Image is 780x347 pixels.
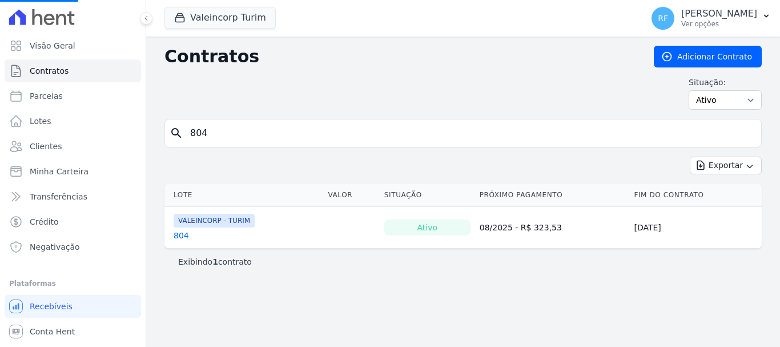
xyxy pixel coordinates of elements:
a: Transferências [5,185,141,208]
th: Próximo Pagamento [475,184,630,207]
span: Negativação [30,241,80,253]
p: Ver opções [681,19,757,29]
a: Adicionar Contrato [654,46,762,67]
button: Exportar [690,157,762,174]
a: Minha Carteira [5,160,141,183]
span: Contratos [30,65,69,77]
a: Parcelas [5,85,141,107]
span: Clientes [30,141,62,152]
span: Parcelas [30,90,63,102]
a: Clientes [5,135,141,158]
span: Minha Carteira [30,166,89,177]
span: Lotes [30,115,51,127]
span: Recebíveis [30,301,73,312]
a: Crédito [5,210,141,233]
span: RF [658,14,668,22]
a: Conta Hent [5,320,141,343]
p: [PERSON_NAME] [681,8,757,19]
span: Crédito [30,216,59,228]
th: Fim do Contrato [629,184,762,207]
i: search [170,126,183,140]
a: Visão Geral [5,34,141,57]
label: Situação: [689,77,762,88]
span: Conta Hent [30,326,75,337]
div: Plataformas [9,277,136,290]
a: Contratos [5,59,141,82]
b: 1 [212,257,218,266]
span: Visão Geral [30,40,75,51]
span: VALEINCORP - TURIM [174,214,255,228]
th: Situação [380,184,475,207]
a: 804 [174,230,189,241]
th: Lote [164,184,323,207]
a: 08/2025 - R$ 323,53 [480,223,562,232]
h2: Contratos [164,46,636,67]
th: Valor [323,184,379,207]
input: Buscar por nome do lote [183,122,757,145]
a: Recebíveis [5,295,141,318]
div: Ativo [384,220,471,236]
button: RF [PERSON_NAME] Ver opções [642,2,780,34]
p: Exibindo contrato [178,256,252,268]
td: [DATE] [629,207,762,249]
button: Valeincorp Turim [164,7,276,29]
span: Transferências [30,191,87,202]
a: Negativação [5,236,141,258]
a: Lotes [5,110,141,133]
